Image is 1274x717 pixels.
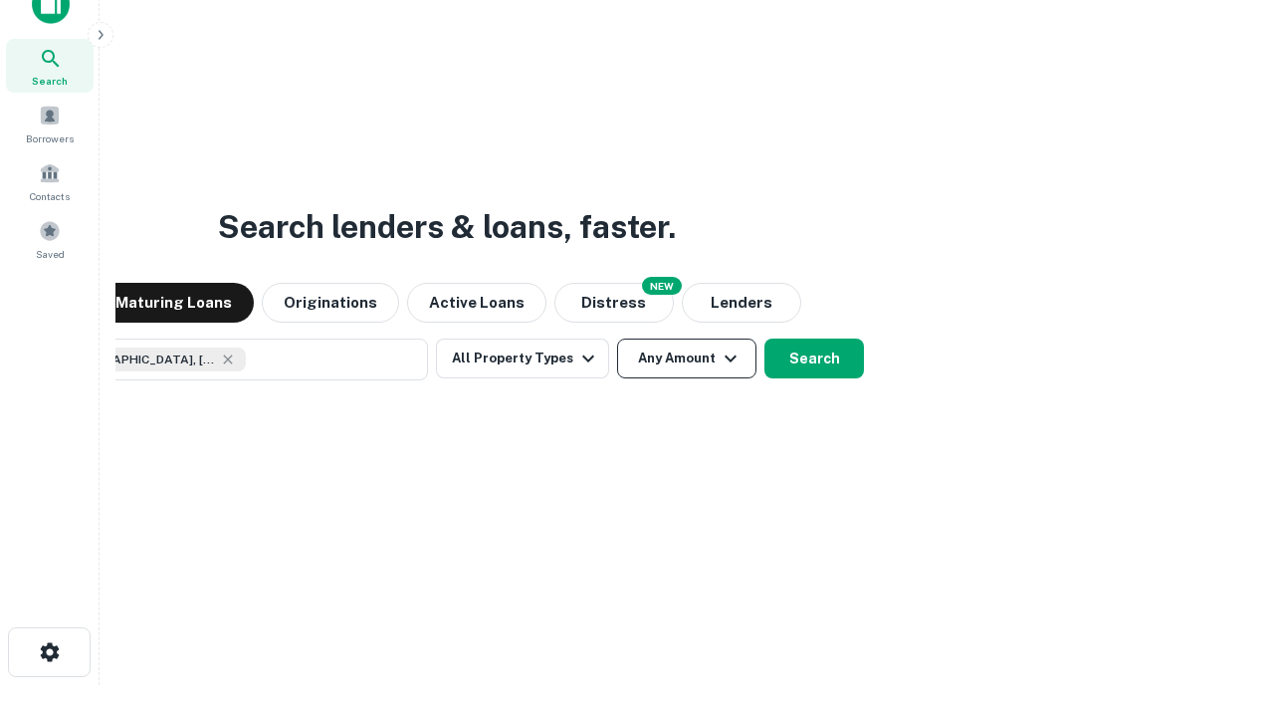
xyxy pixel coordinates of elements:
a: Saved [6,212,94,266]
button: [GEOGRAPHIC_DATA], [GEOGRAPHIC_DATA], [GEOGRAPHIC_DATA] [30,339,428,380]
span: [GEOGRAPHIC_DATA], [GEOGRAPHIC_DATA], [GEOGRAPHIC_DATA] [67,351,216,368]
button: Lenders [682,283,801,323]
iframe: Chat Widget [1174,558,1274,653]
a: Search [6,39,94,93]
span: Contacts [30,188,70,204]
span: Search [32,73,68,89]
button: Active Loans [407,283,546,323]
span: Borrowers [26,130,74,146]
a: Contacts [6,154,94,208]
button: Maturing Loans [94,283,254,323]
button: Originations [262,283,399,323]
button: Search distressed loans with lien and other non-mortgage details. [554,283,674,323]
button: Any Amount [617,339,756,378]
button: Search [764,339,864,378]
a: Borrowers [6,97,94,150]
button: All Property Types [436,339,609,378]
span: Saved [36,246,65,262]
h3: Search lenders & loans, faster. [218,203,676,251]
div: NEW [642,277,682,295]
